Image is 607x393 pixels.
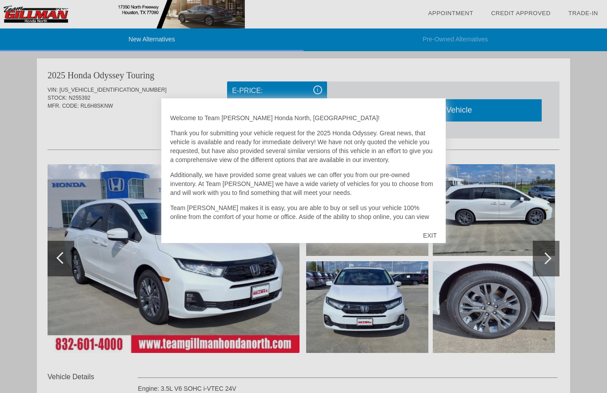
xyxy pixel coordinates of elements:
a: Trade-In [568,10,598,16]
p: Welcome to Team [PERSON_NAME] Honda North, [GEOGRAPHIC_DATA]! [170,113,437,122]
div: EXIT [414,222,446,249]
p: Team [PERSON_NAME] makes it is easy, you are able to buy or sell us your vehicle 100% online from... [170,203,437,248]
p: Thank you for submitting your vehicle request for the 2025 Honda Odyssey. Great news, that vehicl... [170,129,437,164]
a: Credit Approved [491,10,551,16]
a: Appointment [428,10,473,16]
p: Additionally, we have provided some great values we can offer you from our pre-owned inventory. A... [170,170,437,197]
